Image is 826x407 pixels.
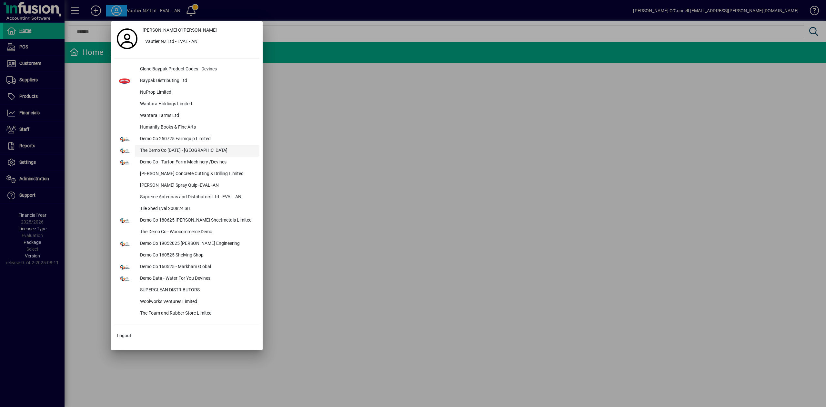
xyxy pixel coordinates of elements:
[117,332,131,339] span: Logout
[114,203,259,215] button: Tile Shed Eval 200824 SH
[114,261,259,273] button: Demo Co 160525 - Markham Global
[135,75,259,87] div: Baypak Distributing Ltd
[135,133,259,145] div: Demo Co 250725 Farmquip Limited
[114,75,259,87] button: Baypak Distributing Ltd
[114,122,259,133] button: Humanity Books & Fine Arts
[114,238,259,250] button: Demo Co 19052025 [PERSON_NAME] Engineering
[114,215,259,226] button: Demo Co 180625 [PERSON_NAME] Sheetmetals Limited
[114,330,259,342] button: Logout
[135,145,259,157] div: The Demo Co [DATE] - [GEOGRAPHIC_DATA]
[135,168,259,180] div: [PERSON_NAME] Concrete Cutting & Drilling Limited
[135,157,259,168] div: Demo Co - Turton Farm Machinery /Devines
[135,215,259,226] div: Demo Co 180625 [PERSON_NAME] Sheetmetals Limited
[114,64,259,75] button: Clone Baypak Product Codes - Devines
[135,238,259,250] div: Demo Co 19052025 [PERSON_NAME] Engineering
[135,273,259,285] div: Demo Data - Water For You Devines
[140,25,259,36] a: [PERSON_NAME] O''[PERSON_NAME]
[135,285,259,296] div: SUPERCLEAN DISTRIBUTORS
[140,36,259,48] button: Vautier NZ Ltd - EVAL - AN
[135,296,259,308] div: Woolworks Ventures Limited
[114,99,259,110] button: Wantara Holdings Limited
[114,33,140,45] a: Profile
[135,99,259,110] div: Wantara Holdings Limited
[135,308,259,319] div: The Foam and Rubber Store Limited
[135,203,259,215] div: Tile Shed Eval 200824 SH
[114,157,259,168] button: Demo Co - Turton Farm Machinery /Devines
[135,122,259,133] div: Humanity Books & Fine Arts
[114,145,259,157] button: The Demo Co [DATE] - [GEOGRAPHIC_DATA]
[135,261,259,273] div: Demo Co 160525 - Markham Global
[135,64,259,75] div: Clone Baypak Product Codes - Devines
[135,250,259,261] div: Demo Co 160525 Shelving Shop
[114,87,259,99] button: NuProp Limited
[135,180,259,192] div: [PERSON_NAME] Spray Quip -EVAL -AN
[114,226,259,238] button: The Demo Co - Woocommerce Demo
[114,273,259,285] button: Demo Data - Water For You Devines
[114,133,259,145] button: Demo Co 250725 Farmquip Limited
[135,87,259,99] div: NuProp Limited
[135,192,259,203] div: Supreme Antennas and Distributors Ltd - EVAL -AN
[114,296,259,308] button: Woolworks Ventures Limited
[114,308,259,319] button: The Foam and Rubber Store Limited
[114,180,259,192] button: [PERSON_NAME] Spray Quip -EVAL -AN
[135,226,259,238] div: The Demo Co - Woocommerce Demo
[114,192,259,203] button: Supreme Antennas and Distributors Ltd - EVAL -AN
[114,250,259,261] button: Demo Co 160525 Shelving Shop
[143,27,217,34] span: [PERSON_NAME] O''[PERSON_NAME]
[114,110,259,122] button: Wantara Farms Ltd
[114,285,259,296] button: SUPERCLEAN DISTRIBUTORS
[135,110,259,122] div: Wantara Farms Ltd
[114,168,259,180] button: [PERSON_NAME] Concrete Cutting & Drilling Limited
